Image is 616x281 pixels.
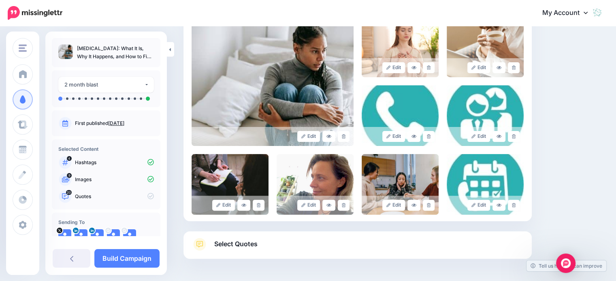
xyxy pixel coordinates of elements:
span: 20 [66,190,72,195]
a: My Account [534,3,604,23]
img: user_default_image.png [58,229,71,242]
h4: Sending To [58,219,154,225]
p: Hashtags [75,159,154,166]
a: Edit [382,200,405,211]
img: 059ad4590a8af742aaf7a8621c554063_thumb.jpg [58,44,73,59]
img: user_default_image.png [91,229,104,242]
img: d42df2884de38d0c23d5d6be33cbcb1f_large.jpg [447,154,524,215]
h4: Selected Content [58,146,154,152]
a: Edit [467,200,490,211]
a: Edit [467,62,490,73]
img: d0b030b65305510d81582572a1611c72_large.jpg [192,154,269,215]
a: Select Quotes [192,238,524,259]
img: fdd95de053d47964af6c476f77beeff7_large.jpg [362,154,439,215]
img: 059ad4590a8af742aaf7a8621c554063_large.jpg [192,17,354,146]
img: 520b40990a140364065d6a8f22de1657_large.jpg [447,85,524,146]
a: Edit [382,62,405,73]
img: ab5dabf07d02bbeb5879f1b2a7221581_large.jpg [362,17,439,77]
p: Images [75,176,154,183]
img: 8425a47f03c14ffdb0338ca6142a4e48_large.jpg [362,85,439,146]
img: user_default_image.png [123,229,136,242]
img: 083442c30c5833bc12a7677af0e60700_large.jpg [277,154,354,215]
a: Edit [297,131,320,142]
img: Missinglettr [8,6,62,20]
a: Edit [212,200,235,211]
a: Edit [382,131,405,142]
img: user_default_image.png [75,229,87,242]
p: Quotes [75,193,154,200]
p: [MEDICAL_DATA]: What It Is, Why It Happens, and How to Find Relief [77,44,154,61]
p: First published [75,120,154,127]
a: Edit [297,200,320,211]
img: b59c7be2245c5d71315d63f8a6b567d1_large.jpg [447,17,524,77]
img: user_default_image.png [107,229,120,242]
div: Open Intercom Messenger [556,254,576,273]
img: menu.png [19,44,27,52]
div: 2 month blast [64,80,144,89]
span: Select Quotes [214,239,258,249]
span: 9 [67,173,72,178]
button: 2 month blast [58,77,154,93]
span: 4 [67,156,72,161]
a: [DATE] [108,120,124,126]
a: Tell us how we can improve [526,260,606,271]
a: Edit [467,131,490,142]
